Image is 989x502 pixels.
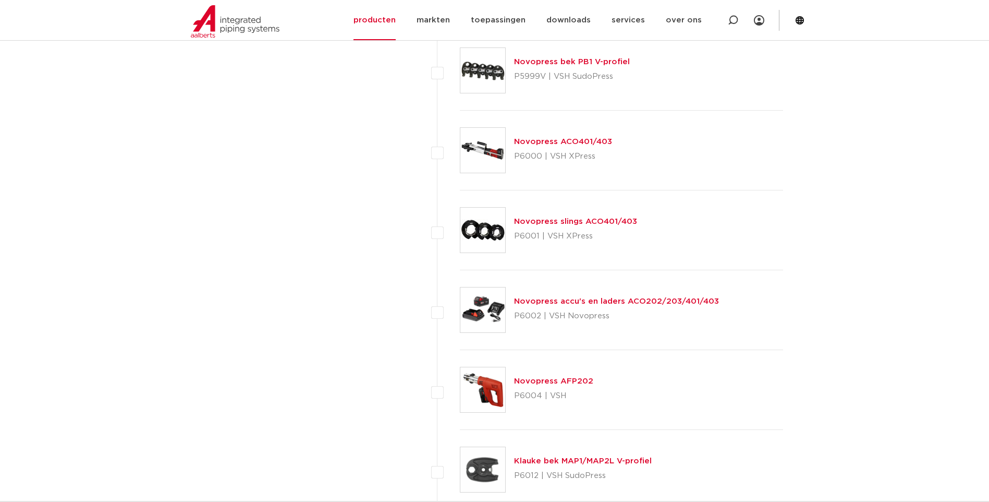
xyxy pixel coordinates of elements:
p: P5999V | VSH SudoPress [514,68,630,85]
p: P6004 | VSH [514,388,593,404]
img: Thumbnail for Novopress slings ACO401/403 [460,208,505,253]
img: Thumbnail for Novopress AFP202 [460,367,505,412]
a: Novopress slings ACO401/403 [514,218,637,225]
p: P6012 | VSH SudoPress [514,468,652,484]
p: P6002 | VSH Novopress [514,308,719,325]
img: Thumbnail for Novopress ACO401/403 [460,128,505,173]
img: Thumbnail for Novopress bek PB1 V-profiel [460,48,505,93]
img: Thumbnail for Klauke bek MAP1/MAP2L V-profiel [460,447,505,492]
a: Novopress AFP202 [514,377,593,385]
p: P6001 | VSH XPress [514,228,637,245]
p: P6000 | VSH XPress [514,148,612,165]
a: Novopress accu's en laders ACO202/203/401/403 [514,297,719,305]
a: Klauke bek MAP1/MAP2L V-profiel [514,457,652,465]
a: Novopress ACO401/403 [514,138,612,146]
img: Thumbnail for Novopress accu's en laders ACO202/203/401/403 [460,288,505,332]
a: Novopress bek PB1 V-profiel [514,58,630,66]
